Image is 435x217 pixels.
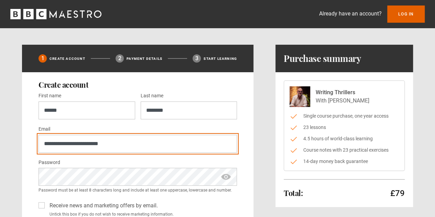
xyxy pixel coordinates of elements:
[39,159,60,167] label: Password
[316,97,369,105] p: With [PERSON_NAME]
[127,56,162,61] p: Payment details
[39,54,47,63] div: 1
[319,10,382,18] p: Already have an account?
[50,56,85,61] p: Create Account
[390,188,405,199] p: £79
[290,135,399,142] li: 4.5 hours of world-class learning
[387,6,425,23] a: Log In
[290,158,399,165] li: 14-day money back guarantee
[39,187,237,193] small: Password must be at least 8 characters long and include at least one uppercase, lowercase and num...
[116,54,124,63] div: 2
[141,92,163,100] label: Last name
[284,189,303,197] h2: Total:
[290,147,399,154] li: Course notes with 23 practical exercises
[220,168,231,185] span: show password
[47,202,158,210] label: Receive news and marketing offers by email.
[284,53,361,64] h1: Purchase summary
[39,92,61,100] label: First name
[316,88,369,97] p: Writing Thrillers
[204,56,237,61] p: Start learning
[39,80,237,89] h2: Create account
[193,54,201,63] div: 3
[39,125,50,133] label: Email
[290,112,399,120] li: Single course purchase, one year access
[290,124,399,131] li: 23 lessons
[10,9,101,19] svg: BBC Maestro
